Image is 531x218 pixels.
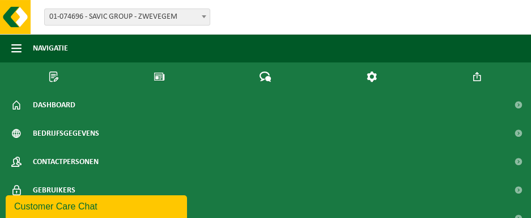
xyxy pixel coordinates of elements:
[33,91,75,119] span: Dashboard
[45,9,210,25] span: 01-074696 - SAVIC GROUP - ZWEVEGEM
[33,34,68,62] span: Navigatie
[33,148,99,176] span: Contactpersonen
[44,9,210,26] span: 01-074696 - SAVIC GROUP - ZWEVEGEM
[6,193,189,218] iframe: chat widget
[33,119,99,148] span: Bedrijfsgegevens
[33,176,75,204] span: Gebruikers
